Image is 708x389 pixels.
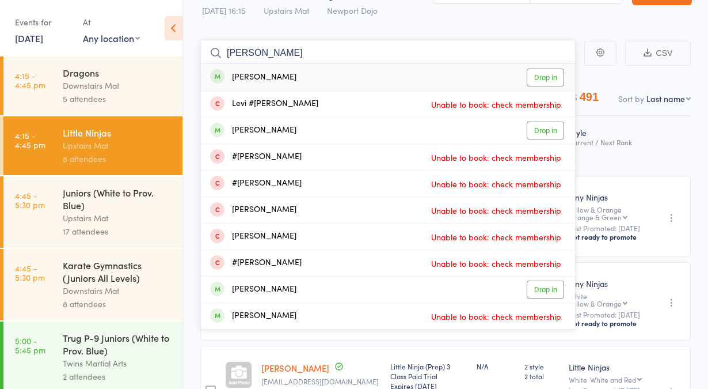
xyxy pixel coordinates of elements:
[428,175,564,192] span: Unable to book: check membership
[200,40,576,66] input: Search by name
[83,32,140,44] div: Any location
[569,213,622,221] div: Orange & Green
[63,225,173,238] div: 17 attendees
[580,90,599,103] div: 491
[3,56,182,115] a: 4:15 -4:45 pmDragonsDownstairs Mat5 attendees
[428,308,564,325] span: Unable to book: check membership
[15,263,45,282] time: 4:45 - 5:30 pm
[63,284,173,297] div: Downstairs Mat
[210,203,296,217] div: [PERSON_NAME]
[261,377,381,386] small: 2525rapico@gmail.com
[569,138,644,146] div: Current / Next Rank
[527,281,564,299] a: Drop in
[210,97,318,111] div: Levi #[PERSON_NAME]
[202,5,246,16] span: [DATE] 16:15
[527,122,564,139] a: Drop in
[569,206,644,221] div: Yellow & Orange
[210,124,296,137] div: [PERSON_NAME]
[15,13,71,32] div: Events for
[63,370,173,383] div: 2 attendees
[569,191,644,203] div: Tiny Ninjas
[210,150,302,164] div: #[PERSON_NAME]
[569,232,644,241] div: Not ready to promote
[63,139,173,152] div: Upstairs Mat
[210,283,296,296] div: [PERSON_NAME]
[83,13,140,32] div: At
[63,126,173,139] div: Little Ninjas
[428,228,564,246] span: Unable to book: check membership
[63,186,173,212] div: Juniors (White to Prov. Blue)
[15,191,45,209] time: 4:45 - 5:30 pm
[569,361,644,373] div: Little Ninjas
[210,177,302,190] div: #[PERSON_NAME]
[63,66,173,79] div: Dragons
[569,292,644,307] div: White
[524,361,559,371] span: 2 style
[63,212,173,225] div: Upstairs Mat
[564,121,649,171] div: Style
[527,69,564,86] a: Drop in
[261,362,329,374] a: [PERSON_NAME]
[63,79,173,92] div: Downstairs Mat
[15,131,45,149] time: 4:15 - 4:45 pm
[63,259,173,284] div: Karate Gymnastics (Juniors All Levels)
[569,376,644,383] div: White
[63,152,173,165] div: 8 attendees
[646,93,685,104] div: Last name
[63,92,173,105] div: 5 attendees
[210,256,302,270] div: #[PERSON_NAME]
[327,5,378,16] span: Newport Dojo
[428,255,564,272] span: Unable to book: check membership
[569,278,644,289] div: Tiny Ninjas
[210,309,296,323] div: [PERSON_NAME]
[210,71,296,84] div: [PERSON_NAME]
[3,116,182,175] a: 4:15 -4:45 pmLittle NinjasUpstairs Mat8 attendees
[63,357,173,370] div: Twins Martial Arts
[569,300,622,307] div: Yellow & Orange
[210,230,296,243] div: [PERSON_NAME]
[590,376,636,383] div: White and Red
[477,361,515,371] div: N/A
[569,319,644,328] div: Not ready to promote
[569,311,644,319] small: Last Promoted: [DATE]
[428,149,564,166] span: Unable to book: check membership
[15,71,45,89] time: 4:15 - 4:45 pm
[524,371,559,381] span: 2 total
[15,336,45,354] time: 5:00 - 5:45 pm
[63,331,173,357] div: Trug P-9 Juniors (White to Prov. Blue)
[264,5,309,16] span: Upstairs Mat
[618,93,644,104] label: Sort by
[428,96,564,113] span: Unable to book: check membership
[569,224,644,232] small: Last Promoted: [DATE]
[625,41,691,66] button: CSV
[428,202,564,219] span: Unable to book: check membership
[3,249,182,320] a: 4:45 -5:30 pmKarate Gymnastics (Juniors All Levels)Downstairs Mat8 attendees
[63,297,173,311] div: 8 attendees
[15,32,43,44] a: [DATE]
[3,176,182,248] a: 4:45 -5:30 pmJuniors (White to Prov. Blue)Upstairs Mat17 attendees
